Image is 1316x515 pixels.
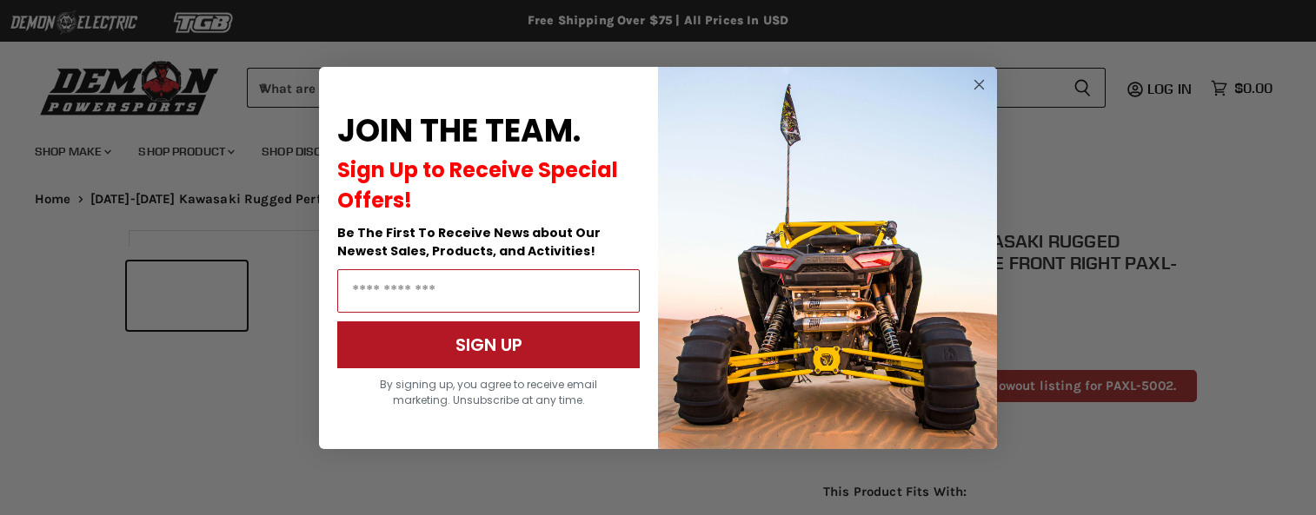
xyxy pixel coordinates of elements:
input: Email Address [337,269,640,313]
span: Sign Up to Receive Special Offers! [337,155,618,215]
button: Close dialog [968,74,990,96]
span: Be The First To Receive News about Our Newest Sales, Products, and Activities! [337,224,601,260]
span: By signing up, you agree to receive email marketing. Unsubscribe at any time. [380,377,597,407]
span: JOIN THE TEAM. [337,109,581,153]
button: SIGN UP [337,321,640,368]
img: a9095488-b6e7-41ba-879d-588abfab540b.jpeg [658,67,997,449]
